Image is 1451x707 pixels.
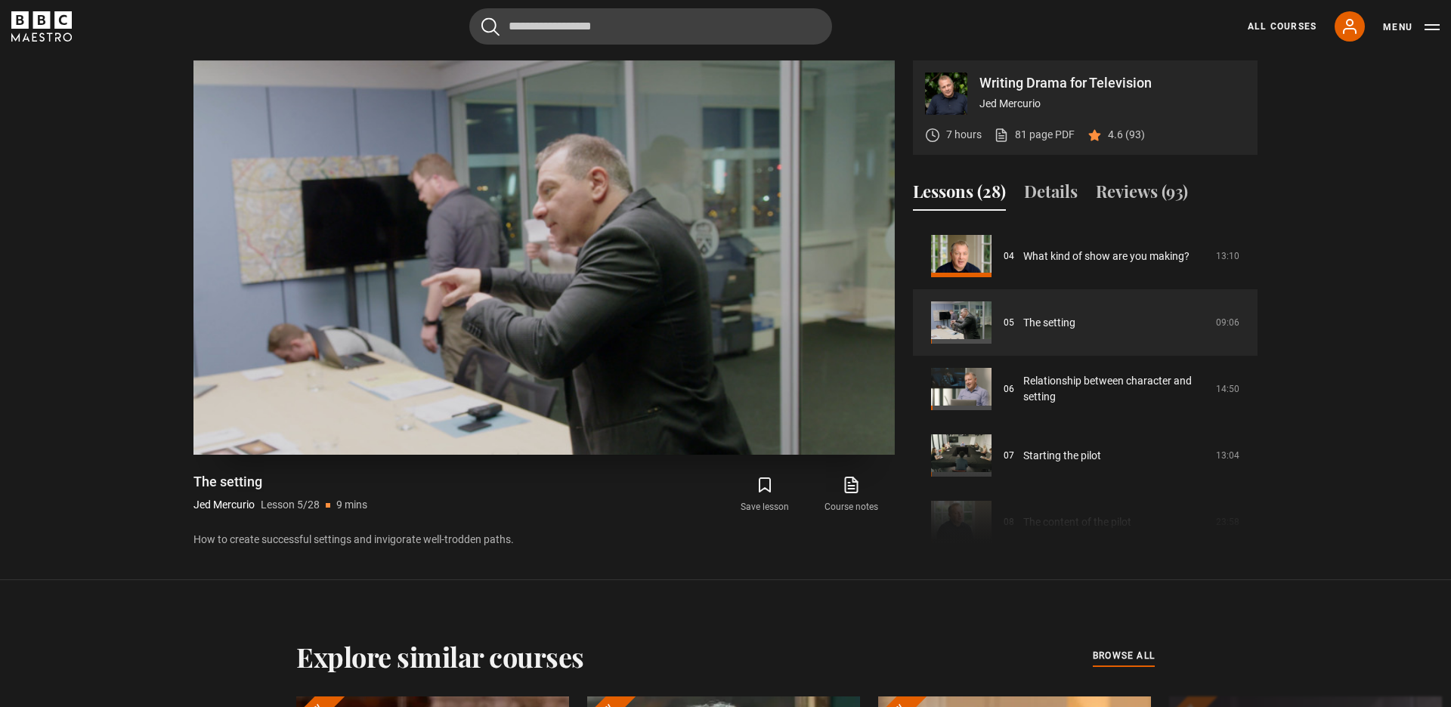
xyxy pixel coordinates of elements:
[722,473,808,517] button: Save lesson
[913,179,1006,211] button: Lessons (28)
[1023,315,1075,331] a: The setting
[1023,448,1101,464] a: Starting the pilot
[946,127,982,143] p: 7 hours
[193,60,895,455] video-js: Video Player
[1248,20,1316,33] a: All Courses
[296,641,584,672] h2: Explore similar courses
[11,11,72,42] svg: BBC Maestro
[261,497,320,513] p: Lesson 5/28
[1093,648,1155,665] a: browse all
[1093,648,1155,663] span: browse all
[1024,179,1078,211] button: Details
[1096,179,1188,211] button: Reviews (93)
[193,473,367,491] h1: The setting
[1108,127,1145,143] p: 4.6 (93)
[979,76,1245,90] p: Writing Drama for Television
[994,127,1075,143] a: 81 page PDF
[193,532,895,548] p: How to create successful settings and invigorate well-trodden paths.
[193,497,255,513] p: Jed Mercurio
[1383,20,1440,35] button: Toggle navigation
[979,96,1245,112] p: Jed Mercurio
[1023,373,1207,405] a: Relationship between character and setting
[469,8,832,45] input: Search
[1023,249,1190,264] a: What kind of show are you making?
[481,17,500,36] button: Submit the search query
[809,473,895,517] a: Course notes
[336,497,367,513] p: 9 mins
